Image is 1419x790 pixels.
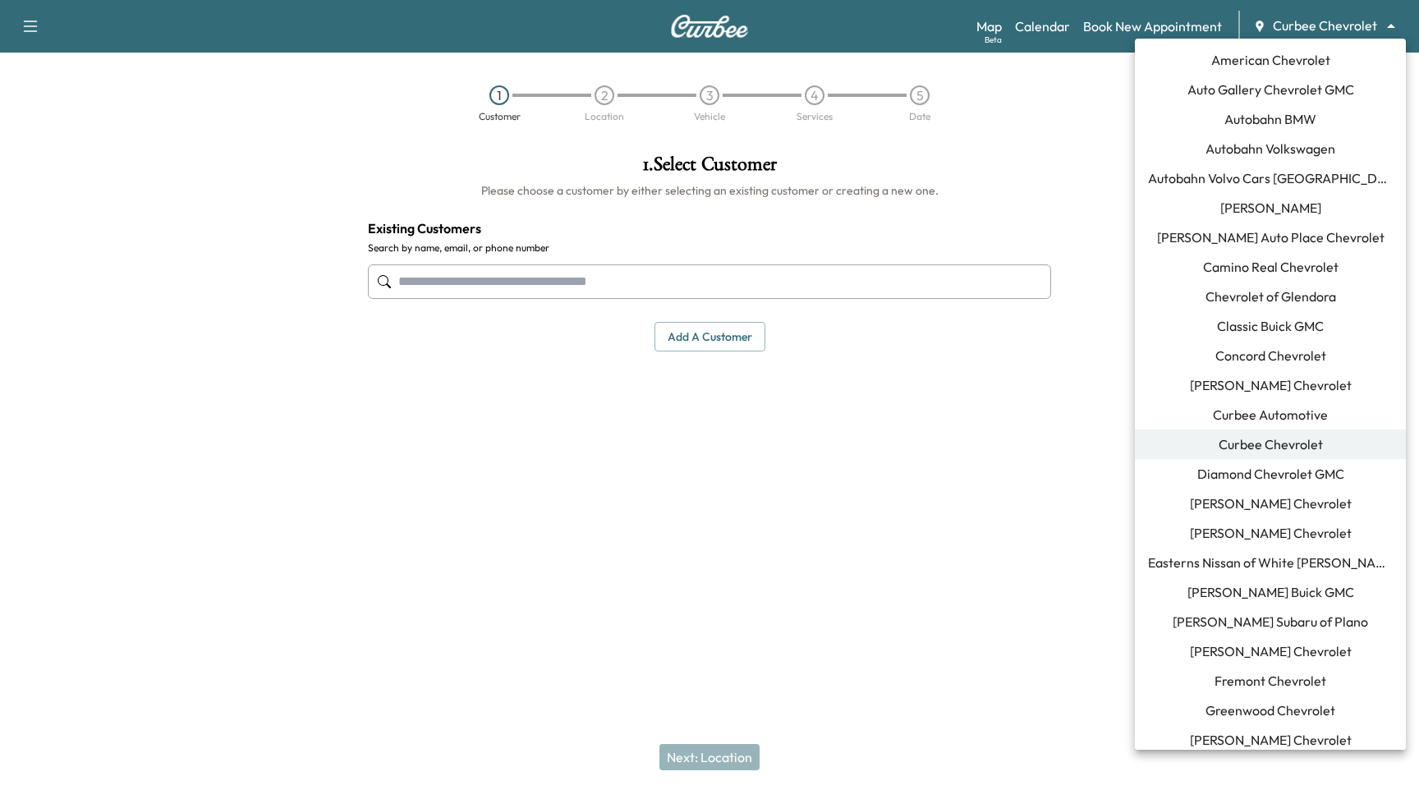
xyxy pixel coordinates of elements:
span: Easterns Nissan of White [PERSON_NAME] [1148,553,1393,572]
span: [PERSON_NAME] Chevrolet [1190,523,1352,543]
span: Auto Gallery Chevrolet GMC [1187,80,1354,99]
span: [PERSON_NAME] Chevrolet [1190,730,1352,750]
span: Camino Real Chevrolet [1203,257,1339,277]
span: [PERSON_NAME] Subaru of Plano [1173,612,1368,632]
span: Diamond Chevrolet GMC [1197,464,1344,484]
span: Fremont Chevrolet [1215,671,1326,691]
span: [PERSON_NAME] Chevrolet [1190,641,1352,661]
span: Classic Buick GMC [1217,316,1324,336]
span: [PERSON_NAME] Chevrolet [1190,375,1352,395]
span: Concord Chevrolet [1215,346,1326,365]
span: [PERSON_NAME] [1220,198,1321,218]
span: [PERSON_NAME] Auto Place Chevrolet [1157,227,1385,247]
span: Greenwood Chevrolet [1205,700,1335,720]
span: [PERSON_NAME] Buick GMC [1187,582,1354,602]
span: Curbee Chevrolet [1219,434,1323,454]
span: Autobahn Volvo Cars [GEOGRAPHIC_DATA] [1148,168,1393,188]
span: [PERSON_NAME] Chevrolet [1190,494,1352,513]
span: Autobahn BMW [1224,109,1316,129]
span: Chevrolet of Glendora [1205,287,1336,306]
span: Autobahn Volkswagen [1205,139,1335,158]
span: American Chevrolet [1211,50,1330,70]
span: Curbee Automotive [1213,405,1328,425]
